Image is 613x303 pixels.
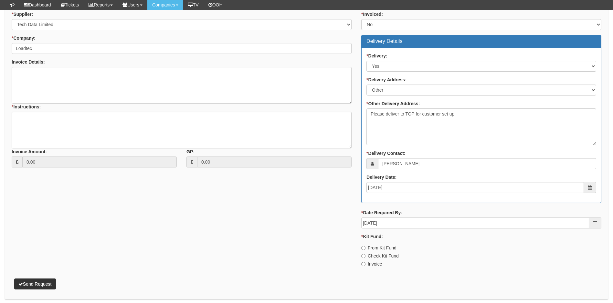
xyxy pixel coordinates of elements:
label: Invoice Details: [12,59,45,65]
h3: Delivery Details [366,38,596,44]
input: Invoice [361,262,365,266]
label: Supplier: [12,11,33,17]
label: Instructions: [12,104,41,110]
label: Company: [12,35,36,41]
input: From Kit Fund [361,246,365,250]
label: Invoiced: [361,11,383,17]
input: Check Kit Fund [361,254,365,258]
label: Delivery Address: [366,76,407,83]
label: Invoice Amount: [12,148,47,155]
label: Delivery: [366,53,387,59]
label: Check Kit Fund [361,253,399,259]
label: From Kit Fund [361,245,396,251]
label: Kit Fund: [361,233,383,240]
label: GP: [186,148,195,155]
label: Invoice [361,261,382,267]
label: Date Required By: [361,209,402,216]
label: Delivery Contact: [366,150,406,157]
label: Other Delivery Address: [366,100,420,107]
button: Send Request [14,278,56,289]
label: Delivery Date: [366,174,396,180]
